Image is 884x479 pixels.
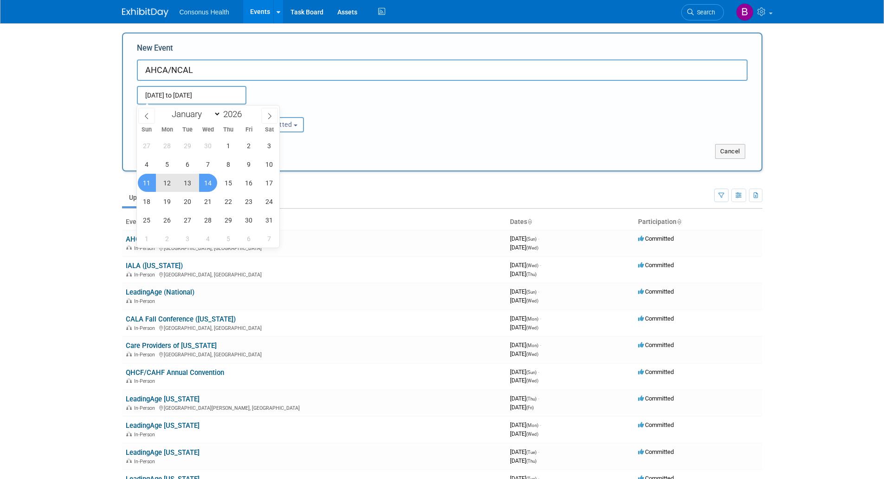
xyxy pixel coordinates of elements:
[134,325,158,331] span: In-Person
[638,262,674,269] span: Committed
[198,127,218,133] span: Wed
[168,108,221,120] select: Month
[538,288,539,295] span: -
[510,270,536,277] span: [DATE]
[199,230,217,248] span: November 4, 2026
[526,325,538,330] span: (Wed)
[634,214,762,230] th: Participation
[510,448,539,455] span: [DATE]
[126,350,503,358] div: [GEOGRAPHIC_DATA], [GEOGRAPHIC_DATA]
[510,377,538,384] span: [DATE]
[638,421,674,428] span: Committed
[138,137,156,155] span: September 27, 2026
[219,155,238,173] span: October 8, 2026
[241,105,331,117] div: Participation:
[158,174,176,192] span: October 12, 2026
[715,144,745,159] button: Cancel
[638,368,674,375] span: Committed
[540,341,541,348] span: -
[638,235,674,242] span: Committed
[134,245,158,251] span: In-Person
[158,211,176,229] span: October 26, 2026
[122,214,506,230] th: Event
[526,450,536,455] span: (Tue)
[138,155,156,173] span: October 4, 2026
[126,245,132,250] img: In-Person Event
[122,8,168,17] img: ExhibitDay
[199,211,217,229] span: October 28, 2026
[158,155,176,173] span: October 5, 2026
[681,4,724,20] a: Search
[179,155,197,173] span: October 6, 2026
[199,137,217,155] span: September 30, 2026
[126,378,132,383] img: In-Person Event
[134,378,158,384] span: In-Person
[510,404,534,411] span: [DATE]
[638,288,674,295] span: Committed
[638,448,674,455] span: Committed
[126,405,132,410] img: In-Person Event
[219,211,238,229] span: October 29, 2026
[510,315,541,322] span: [DATE]
[260,155,278,173] span: October 10, 2026
[122,189,176,206] a: Upcoming10
[126,368,224,377] a: QHCF/CAHF Annual Convention
[134,298,158,304] span: In-Person
[240,230,258,248] span: November 6, 2026
[526,343,538,348] span: (Mon)
[126,395,200,403] a: LeadingAge [US_STATE]
[219,137,238,155] span: October 1, 2026
[510,235,539,242] span: [DATE]
[199,174,217,192] span: October 14, 2026
[240,211,258,229] span: October 30, 2026
[158,137,176,155] span: September 28, 2026
[126,341,217,350] a: Care Providers of [US_STATE]
[526,423,538,428] span: (Mon)
[526,405,534,410] span: (Fri)
[540,262,541,269] span: -
[219,174,238,192] span: October 15, 2026
[526,236,536,242] span: (Sun)
[526,289,536,295] span: (Sun)
[538,395,539,402] span: -
[134,272,158,278] span: In-Person
[126,325,132,330] img: In-Person Event
[134,432,158,438] span: In-Person
[510,430,538,437] span: [DATE]
[260,174,278,192] span: October 17, 2026
[179,137,197,155] span: September 29, 2026
[138,230,156,248] span: November 1, 2026
[526,316,538,322] span: (Mon)
[527,218,532,225] a: Sort by Start Date
[219,230,238,248] span: November 5, 2026
[677,218,681,225] a: Sort by Participation Type
[126,262,183,270] a: IALA ([US_STATE])
[510,350,538,357] span: [DATE]
[134,405,158,411] span: In-Person
[158,192,176,210] span: October 19, 2026
[526,459,536,464] span: (Thu)
[199,192,217,210] span: October 21, 2026
[137,43,173,57] label: New Event
[240,155,258,173] span: October 9, 2026
[179,230,197,248] span: November 3, 2026
[240,174,258,192] span: October 16, 2026
[638,315,674,322] span: Committed
[219,192,238,210] span: October 22, 2026
[538,235,539,242] span: -
[126,270,503,278] div: [GEOGRAPHIC_DATA], [GEOGRAPHIC_DATA]
[157,127,177,133] span: Mon
[158,230,176,248] span: November 2, 2026
[526,263,538,268] span: (Wed)
[126,298,132,303] img: In-Person Event
[506,214,634,230] th: Dates
[199,155,217,173] span: October 7, 2026
[526,352,538,357] span: (Wed)
[510,297,538,304] span: [DATE]
[180,8,229,16] span: Consonus Health
[260,230,278,248] span: November 7, 2026
[638,341,674,348] span: Committed
[138,174,156,192] span: October 11, 2026
[259,127,279,133] span: Sat
[240,137,258,155] span: October 2, 2026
